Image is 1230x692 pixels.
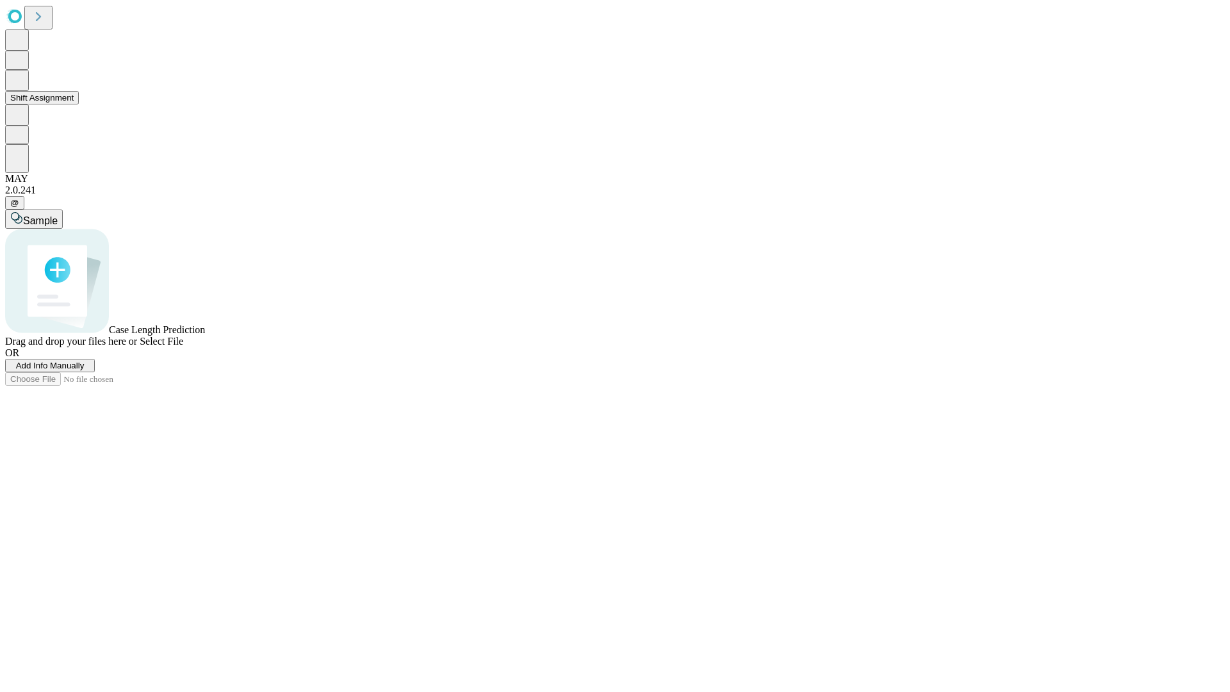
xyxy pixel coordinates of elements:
[109,324,205,335] span: Case Length Prediction
[5,210,63,229] button: Sample
[5,173,1225,185] div: MAY
[5,336,137,347] span: Drag and drop your files here or
[23,215,58,226] span: Sample
[5,185,1225,196] div: 2.0.241
[5,359,95,372] button: Add Info Manually
[5,91,79,104] button: Shift Assignment
[5,196,24,210] button: @
[16,361,85,370] span: Add Info Manually
[140,336,183,347] span: Select File
[10,198,19,208] span: @
[5,347,19,358] span: OR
